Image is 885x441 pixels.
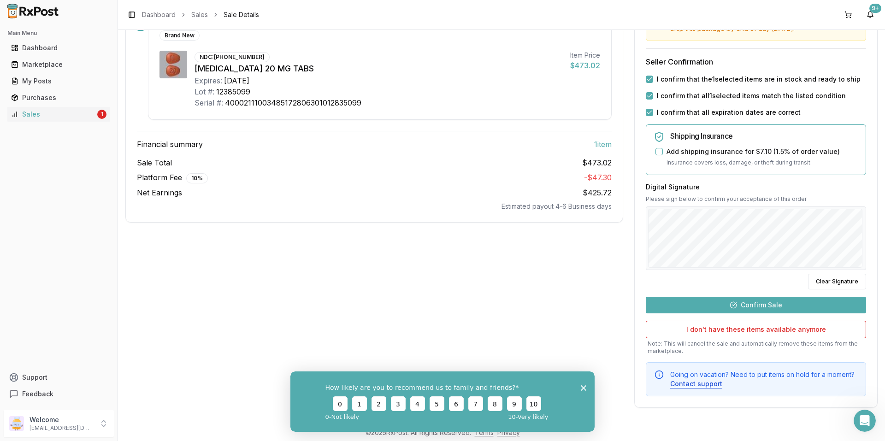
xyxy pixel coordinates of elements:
button: Contact support [670,379,722,388]
p: Insurance covers loss, damage, or theft during transit. [667,158,858,167]
div: Estimated payout 4-6 Business days [137,202,612,211]
iframe: Survey from RxPost [290,371,595,432]
label: Add shipping insurance for $7.10 ( 1.5 % of order value) [667,147,840,156]
p: Please sign below to confirm your acceptance of this order [646,195,866,203]
button: Purchases [4,90,114,105]
button: My Posts [4,74,114,88]
span: 1 item [594,139,612,150]
img: Trintellix 20 MG TABS [159,51,187,78]
div: 40002111003485172806301012835099 [225,97,361,108]
a: My Posts [7,73,110,89]
button: I don't have these items available anymore [646,321,866,338]
nav: breadcrumb [142,10,259,19]
div: Brand New [159,30,200,41]
div: Lot #: [195,86,214,97]
button: Confirm Sale [646,297,866,313]
button: Dashboard [4,41,114,55]
button: Sales1 [4,107,114,122]
span: $425.72 [583,188,612,197]
img: User avatar [9,416,24,431]
iframe: Intercom live chat [854,410,876,432]
a: Privacy [497,429,520,436]
div: NDC: [PHONE_NUMBER] [195,52,270,62]
h2: Main Menu [7,29,110,37]
h3: Seller Confirmation [646,56,866,67]
img: RxPost Logo [4,4,63,18]
div: 12385099 [216,86,250,97]
a: Terms [475,429,494,436]
button: Clear Signature [808,274,866,289]
p: Welcome [29,415,94,424]
div: 9+ [869,4,881,13]
label: I confirm that all expiration dates are correct [657,108,801,117]
a: Sales [191,10,208,19]
h3: Digital Signature [646,182,866,192]
span: Feedback [22,389,53,399]
div: [DATE] [224,75,249,86]
div: My Posts [11,76,106,86]
span: - $47.30 [584,173,612,182]
div: Serial #: [195,97,223,108]
div: Purchases [11,93,106,102]
a: Marketplace [7,56,110,73]
span: Sale Details [224,10,259,19]
button: 9+ [863,7,878,22]
a: Dashboard [7,40,110,56]
label: I confirm that the 1 selected items are in stock and ready to ship [657,75,861,84]
a: Purchases [7,89,110,106]
button: Marketplace [4,57,114,72]
a: Sales1 [7,106,110,123]
div: 10 % [186,173,208,183]
div: Sales [11,110,95,119]
div: Dashboard [11,43,106,53]
a: Dashboard [142,10,176,19]
span: Net Earnings [137,187,182,198]
div: $473.02 [570,60,600,71]
div: 1 [97,110,106,119]
span: Platform Fee [137,172,208,183]
span: Financial summary [137,139,203,150]
div: Marketplace [11,60,106,69]
span: $473.02 [582,157,612,168]
div: Item Price [570,51,600,60]
h5: Shipping Insurance [670,132,858,140]
div: Expires: [195,75,222,86]
button: Feedback [4,386,114,402]
span: Sale Total [137,157,172,168]
button: Support [4,369,114,386]
div: Going on vacation? Need to put items on hold for a moment? [670,370,858,388]
div: [MEDICAL_DATA] 20 MG TABS [195,62,563,75]
p: [EMAIL_ADDRESS][DOMAIN_NAME] [29,424,94,432]
p: Note: This will cancel the sale and automatically remove these items from the marketplace. [646,340,866,355]
label: I confirm that all 1 selected items match the listed condition [657,91,846,100]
